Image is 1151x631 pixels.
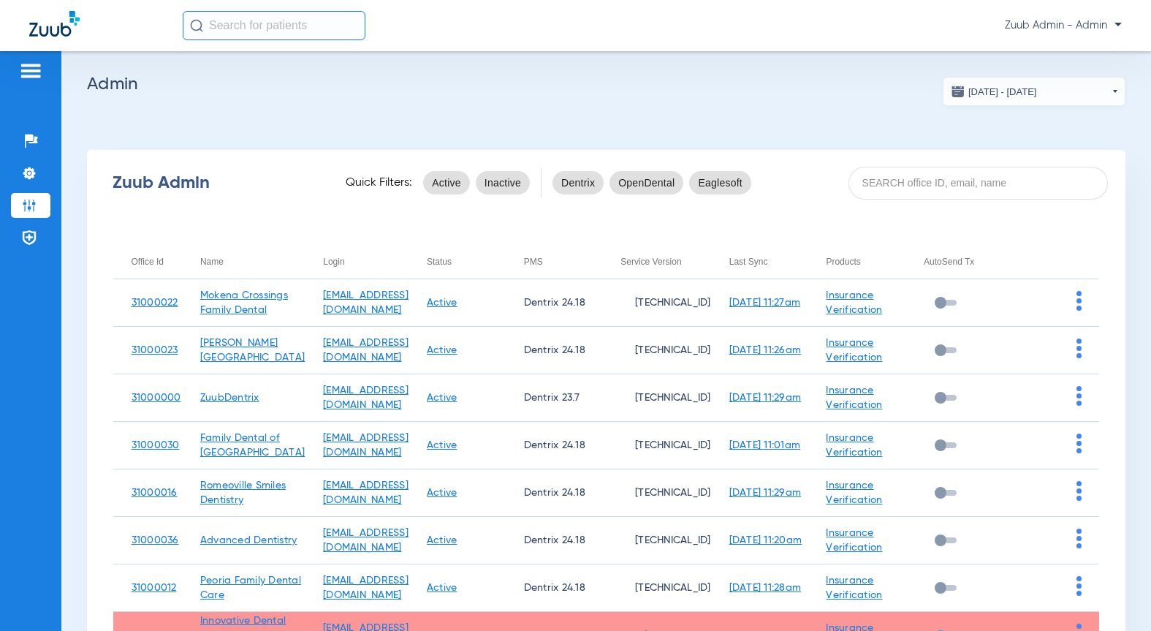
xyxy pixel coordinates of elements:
span: Active [432,175,461,190]
input: Search for patients [183,11,365,40]
a: Family Dental of [GEOGRAPHIC_DATA] [200,433,305,458]
a: [DATE] 11:20am [729,535,802,545]
div: Service Version [620,254,711,270]
span: Zuub Admin - Admin [1005,18,1122,33]
img: group-dot-blue.svg [1076,576,1082,596]
a: Active [427,440,457,450]
div: PMS [524,254,603,270]
td: [TECHNICAL_ID] [602,374,711,422]
a: ZuubDentrix [200,393,259,403]
img: group-dot-blue.svg [1076,481,1082,501]
a: [EMAIL_ADDRESS][DOMAIN_NAME] [323,575,409,600]
a: Mokena Crossings Family Dental [200,290,288,315]
div: Login [323,254,409,270]
div: Name [200,254,305,270]
a: Active [427,488,457,498]
a: 31000023 [132,345,178,355]
a: [DATE] 11:01am [729,440,801,450]
a: 31000012 [132,583,177,593]
img: group-dot-blue.svg [1076,529,1082,548]
div: Login [323,254,344,270]
a: Active [427,345,457,355]
a: [DATE] 11:29am [729,393,802,403]
td: Dentrix 24.18 [506,422,603,469]
td: [TECHNICAL_ID] [602,469,711,517]
a: 31000016 [132,488,178,498]
a: [DATE] 11:29am [729,488,802,498]
a: Insurance Verification [826,385,882,410]
a: [EMAIL_ADDRESS][DOMAIN_NAME] [323,385,409,410]
a: Insurance Verification [826,338,882,363]
div: Office Id [132,254,164,270]
td: [TECHNICAL_ID] [602,564,711,612]
div: Office Id [132,254,182,270]
a: Active [427,535,457,545]
a: Active [427,298,457,308]
a: 31000030 [132,440,180,450]
mat-chip-listbox: status-filters [423,168,530,197]
a: [DATE] 11:26am [729,345,802,355]
td: Dentrix 24.18 [506,564,603,612]
span: Eaglesoft [698,175,742,190]
td: Dentrix 24.18 [506,517,603,564]
a: Insurance Verification [826,528,882,553]
td: Dentrix 23.7 [506,374,603,422]
td: Dentrix 24.18 [506,469,603,517]
img: group-dot-blue.svg [1076,434,1082,453]
div: Status [427,254,506,270]
div: Last Sync [729,254,768,270]
a: Peoria Family Dental Care [200,575,301,600]
img: group-dot-blue.svg [1076,386,1082,406]
td: [TECHNICAL_ID] [602,279,711,327]
a: [PERSON_NAME][GEOGRAPHIC_DATA] [200,338,305,363]
td: Dentrix 24.18 [506,327,603,374]
td: Dentrix 24.18 [506,279,603,327]
a: [EMAIL_ADDRESS][DOMAIN_NAME] [323,338,409,363]
td: [TECHNICAL_ID] [602,422,711,469]
div: Name [200,254,224,270]
img: hamburger-icon [19,62,42,80]
a: 31000000 [132,393,181,403]
div: Zuub Admin [113,175,320,190]
div: Products [826,254,860,270]
a: [EMAIL_ADDRESS][DOMAIN_NAME] [323,433,409,458]
a: Advanced Dentistry [200,535,297,545]
a: Insurance Verification [826,575,882,600]
div: Last Sync [729,254,808,270]
img: group-dot-blue.svg [1076,339,1082,358]
a: 31000036 [132,535,179,545]
span: OpenDental [618,175,675,190]
a: Insurance Verification [826,480,882,505]
img: group-dot-blue.svg [1076,291,1082,311]
img: Search Icon [190,19,203,32]
a: Active [427,393,457,403]
div: AutoSend Tx [924,254,1003,270]
button: [DATE] - [DATE] [943,77,1125,106]
div: AutoSend Tx [924,254,974,270]
div: PMS [524,254,543,270]
a: [EMAIL_ADDRESS][DOMAIN_NAME] [323,528,409,553]
a: [EMAIL_ADDRESS][DOMAIN_NAME] [323,290,409,315]
input: SEARCH office ID, email, name [848,167,1108,200]
div: Status [427,254,452,270]
span: Dentrix [561,175,595,190]
div: Service Version [620,254,681,270]
mat-chip-listbox: pms-filters [552,168,751,197]
a: 31000022 [132,298,178,308]
a: Insurance Verification [826,290,882,315]
a: Insurance Verification [826,433,882,458]
a: Romeoville Smiles Dentistry [200,480,286,505]
a: [DATE] 11:28am [729,583,802,593]
a: [DATE] 11:27am [729,298,801,308]
td: [TECHNICAL_ID] [602,327,711,374]
td: [TECHNICAL_ID] [602,517,711,564]
div: Products [826,254,905,270]
img: Zuub Logo [29,11,80,37]
img: date.svg [951,84,965,99]
h2: Admin [87,77,1125,91]
a: [EMAIL_ADDRESS][DOMAIN_NAME] [323,480,409,505]
a: Active [427,583,457,593]
span: Quick Filters: [346,175,412,190]
span: Inactive [485,175,521,190]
